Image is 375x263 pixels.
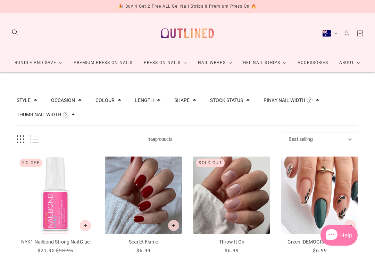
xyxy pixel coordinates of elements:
[192,54,237,72] a: Nail Wraps
[56,248,73,253] span: $23.95
[105,157,182,254] a: Scarlet Flame
[196,159,225,167] div: Sold out
[148,137,155,142] b: 169
[168,220,179,231] button: Add to cart
[356,30,364,37] a: Cart
[281,157,358,254] a: Green Zen
[225,248,239,253] span: $6.99
[11,29,19,36] button: Search
[193,157,270,254] a: Throw It On
[118,3,257,10] div: 🎉 Buy 4 Get 2 Free ALL Gel Nail Strips & Premium Press On 🔥
[19,159,42,167] div: 9% Off
[174,98,190,103] button: Filter by Shape
[322,30,337,37] button: Australia
[344,220,356,231] button: Add to cart
[193,238,270,246] p: Throw It On
[17,238,94,246] p: NYK1 Nailbond Strong Nail Glue
[157,18,218,48] a: Outlined
[39,136,282,143] span: products
[17,157,94,254] a: NYK1 Nailbond Strong Nail Glue
[292,54,334,72] a: Accessories
[37,248,55,253] span: $21.95
[105,157,182,234] img: Scarlet Flame-Press on Manicure-Outlined
[281,238,358,246] p: Green [DEMOGRAPHIC_DATA]
[80,220,91,231] button: Add to cart
[51,98,75,103] button: Filter by Occasion
[210,98,243,103] button: Filter by Stock status
[9,54,68,72] a: Bundle and Save
[138,54,192,72] a: Press On Nails
[343,30,351,37] a: Account
[95,98,115,103] button: Filter by Colour
[264,98,305,103] button: Filter by Pinky Nail Width
[136,248,151,253] span: $6.99
[237,54,292,72] a: Gel Nail Strips
[334,54,366,72] a: About
[68,54,138,72] a: Premium Press On Nails
[105,238,182,246] p: Scarlet Flame
[17,135,24,143] button: Grid view
[17,112,61,117] button: Filter by Thumb Nail Width
[30,135,39,143] button: List view
[313,248,327,253] span: $6.99
[17,98,31,103] button: Filter by Style
[193,157,270,234] img: Throw It On-Press on Manicure-Outlined
[282,133,358,146] button: Best selling
[135,98,154,103] button: Filter by Length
